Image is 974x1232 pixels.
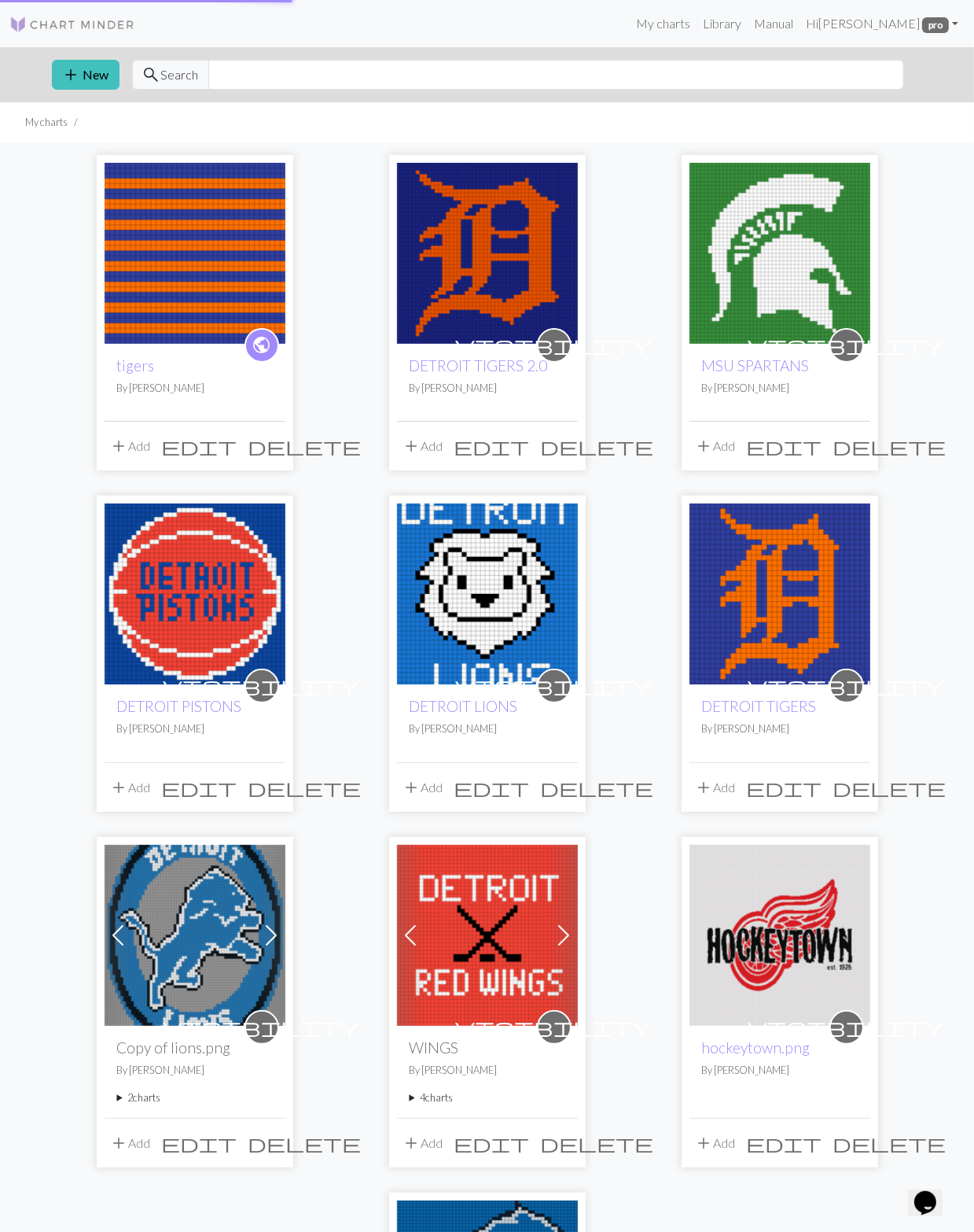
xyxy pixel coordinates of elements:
i: Edit [747,778,822,797]
p: By [PERSON_NAME] [410,381,565,396]
i: private [164,670,360,702]
button: Delete [828,431,952,461]
button: Edit [741,1128,828,1158]
i: private [456,330,652,361]
a: Screenshot_20-8-2025_3718_logos-world.net.jpeg [105,585,285,599]
span: edit [454,776,530,799]
span: edit [747,1132,822,1154]
a: Screenshot_20-8-2025_21222_www.google.com.jpeg [397,244,578,259]
span: edit [747,435,822,457]
img: Screenshot_20-8-2025_21222_www.google.com.jpeg [397,163,578,344]
span: edit [162,776,237,799]
span: visibility [748,1015,945,1039]
span: add [402,435,421,457]
button: Edit [449,1128,535,1158]
button: Add [397,773,449,802]
span: delete [541,1132,654,1154]
a: Library [697,8,748,39]
span: add [110,1132,129,1154]
span: delete [833,1132,946,1154]
img: hockeytown.png [689,845,870,1026]
span: visibility [456,1015,652,1039]
span: delete [833,776,946,799]
a: MSU SPARTANS [702,356,810,374]
span: add [695,1132,714,1154]
span: edit [747,776,822,799]
i: Edit [747,437,822,456]
span: visibility [164,1015,360,1039]
span: visibility [456,333,652,357]
h2: Copy of lions.png [117,1038,273,1057]
img: lions.png [105,845,285,1026]
button: Delete [535,773,660,802]
button: Delete [243,431,367,461]
a: lions.png [105,926,285,941]
i: Edit [162,437,237,456]
img: Lion [397,503,578,684]
button: Delete [535,431,660,461]
button: Edit [156,1128,243,1158]
a: hockeytown.png [689,926,870,941]
span: edit [454,1132,530,1154]
button: Delete [243,1128,367,1158]
p: By [PERSON_NAME] [117,1063,273,1078]
a: DETROIT PISTONS [117,697,242,715]
button: Delete [828,1128,952,1158]
button: Edit [156,431,243,461]
button: Add [689,773,741,802]
a: public [244,328,279,363]
button: Add [689,1128,741,1158]
span: visibility [456,673,652,698]
span: add [695,435,714,457]
a: DETROIT LIONS [410,697,518,715]
i: Edit [162,778,237,797]
button: Edit [156,773,243,802]
button: Delete [243,773,367,802]
button: Edit [449,431,535,461]
span: add [402,1132,421,1154]
i: private [748,1012,945,1043]
p: By [PERSON_NAME] [702,721,858,736]
button: New [52,60,119,90]
a: Manual [748,8,799,39]
button: Add [689,431,741,461]
a: DETROIT TIGERS 2.0 [410,356,548,374]
a: My charts [630,8,697,39]
img: Screenshot_20-8-2025_21222_www.google.com.jpeg [689,503,870,684]
span: edit [162,435,237,457]
span: pro [922,17,949,33]
img: Hockey sticks [397,845,578,1026]
a: Screenshot_20-8-2025_21222_www.google.com.jpeg [689,585,870,599]
button: Edit [741,431,828,461]
p: By [PERSON_NAME] [117,721,273,736]
span: visibility [748,333,945,357]
span: delete [541,435,654,457]
i: Edit [454,1134,530,1153]
button: Delete [535,1128,660,1158]
span: visibility [164,673,360,698]
span: add [110,776,129,799]
i: public [252,330,271,361]
span: add [402,776,421,799]
img: Logo [9,15,135,34]
i: private [164,1012,360,1043]
span: delete [248,776,362,799]
button: Add [397,1128,449,1158]
span: search [142,64,161,86]
span: public [252,333,271,357]
a: Lion [397,585,578,599]
span: add [110,435,129,457]
span: add [62,64,81,86]
p: By [PERSON_NAME] [410,721,565,736]
img: Screenshot_20-8-2025_33328_www.google.com.jpeg [689,163,870,344]
span: delete [248,435,362,457]
span: edit [162,1132,237,1154]
p: By [PERSON_NAME] [702,1063,858,1078]
span: delete [248,1132,362,1154]
span: visibility [748,673,945,698]
h2: WINGS [410,1038,565,1057]
img: tigers [105,163,285,344]
p: By [PERSON_NAME] [702,381,858,396]
button: Delete [828,773,952,802]
i: Edit [747,1134,822,1153]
